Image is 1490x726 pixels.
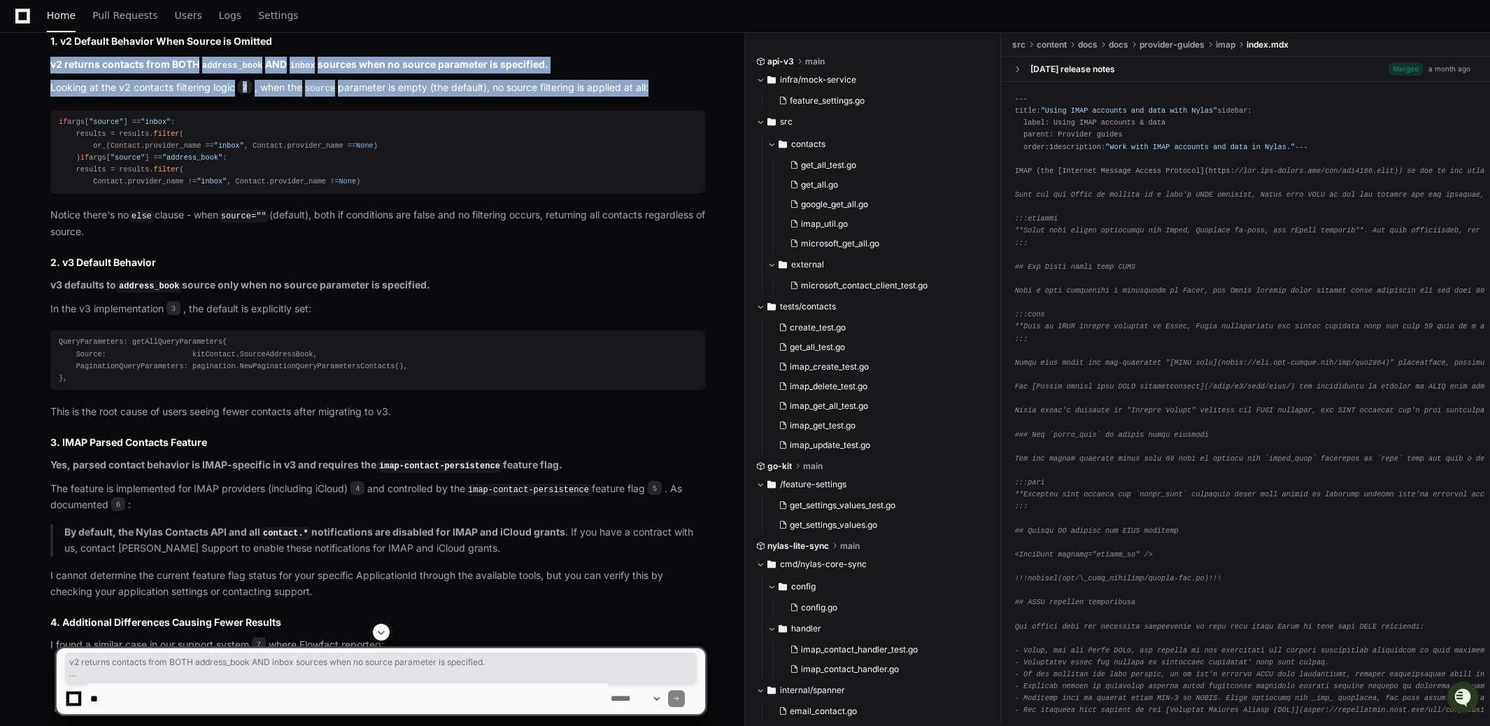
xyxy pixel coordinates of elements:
button: cmd/nylas-core-sync [756,553,991,575]
div: args[ ] == : results = results. ( or_(Contact.provider_name == , Contact.provider_name == ) ) arg... [59,116,697,188]
svg: Directory [767,476,776,493]
span: microsoft_contact_client_test.go [801,280,928,291]
svg: Directory [779,620,787,637]
span: v2 returns contacts from BOTH address_book AND inbox sources when no source parameter is specifie... [69,657,693,679]
span: docs [1109,39,1128,50]
div: We're available if you need us! [48,118,177,130]
h2: 1. v2 Default Behavior When Source is Omitted [50,34,705,48]
button: imap_delete_test.go [773,377,982,396]
span: api-v3 [767,56,794,67]
button: external [767,253,991,276]
code: source="" [218,210,269,223]
button: get_all_test.go [784,155,982,175]
svg: Directory [767,113,776,130]
span: microsoft_get_all.go [801,238,879,249]
button: get_settings_values.go [773,515,982,535]
button: imap_get_all_test.go [773,396,982,416]
span: "inbox" [197,177,227,186]
span: google_get_all.go [801,199,868,210]
div: a month ago [1428,64,1470,74]
span: tests/contacts [780,301,836,312]
span: config [791,581,816,592]
span: Logs [219,11,241,20]
span: main [840,540,860,552]
span: src [780,116,793,127]
strong: v3 defaults to source only when no source parameter is specified. [50,279,430,291]
span: imap_util.go [801,218,848,230]
span: /feature-settings [780,479,846,490]
span: imap_delete_test.go [790,381,867,392]
span: get_all.go [801,179,838,190]
span: config.go [801,602,837,613]
strong: v2 returns contacts from BOTH AND sources when no source parameter is specified. [50,58,548,70]
span: get_settings_values_test.go [790,500,895,511]
p: I cannot determine the current feature flag status for your specific ApplicationId through the av... [50,568,705,600]
img: PlayerZero [14,14,42,42]
span: handler [791,623,821,634]
span: src [1012,39,1026,50]
h2: 2. v3 Default Behavior [50,256,705,270]
span: 4 [350,481,364,495]
div: Start new chat [48,104,229,118]
button: get_all_test.go [773,337,982,357]
span: "Work with IMAP accounts and data in Nylas." [1105,143,1295,151]
span: Pull Requests [92,11,157,20]
button: get_settings_values_test.go [773,496,982,515]
span: filter [154,130,180,138]
p: . If you have a contract with us, contact [PERSON_NAME] Support to enable these notifications for... [64,524,705,557]
h2: 4. Additional Differences Causing Fewer Results [50,615,705,629]
code: source [302,83,338,95]
span: None [356,141,374,150]
span: index.mdx [1247,39,1289,50]
svg: Directory [779,256,787,273]
p: This is the root cause of users seeing fewer contacts after migrating to v3. [50,404,705,420]
svg: Directory [779,578,787,595]
span: imap_create_test.go [790,361,869,372]
div: [DATE] release notes [1030,64,1115,75]
button: microsoft_get_all.go [784,234,982,253]
code: inbox [287,60,318,72]
span: get_settings_values.go [790,519,877,531]
span: external [791,259,824,270]
button: /feature-settings [756,473,991,496]
button: imap_util.go [784,214,982,234]
span: 2 [238,80,252,94]
button: imap_get_test.go [773,416,982,435]
div: Welcome [14,56,255,78]
span: nylas-lite-sync [767,540,829,552]
span: docs [1078,39,1098,50]
button: src [756,111,991,133]
span: "inbox" [214,141,244,150]
button: Start new chat [238,109,255,125]
span: "Using IMAP accounts and data with Nylas" [1041,106,1218,115]
span: main [805,56,825,67]
span: main [803,461,823,472]
button: microsoft_contact_client_test.go [784,276,982,295]
button: tests/contacts [756,295,991,318]
span: "address_book" [162,153,222,162]
span: if [80,153,89,162]
span: create_test.go [790,322,846,333]
button: handler [767,617,991,640]
span: imap_update_test.go [790,440,870,451]
p: In the v3 implementation , the default is explicitly set: [50,301,705,317]
span: imap [1216,39,1235,50]
p: Looking at the v2 contacts filtering logic , when the parameter is empty (the default), no source... [50,80,705,97]
span: Home [47,11,76,20]
code: address_book [199,60,265,72]
button: google_get_all.go [784,195,982,214]
span: 3 [166,301,180,315]
span: Users [175,11,202,20]
button: config [767,575,991,598]
span: get_all_test.go [790,342,845,353]
button: config.go [784,598,982,617]
button: contacts [767,133,991,155]
code: imap-contact-persistence [465,484,592,496]
span: contacts [791,139,825,150]
span: Settings [258,11,298,20]
span: 5 [648,481,662,495]
svg: Directory [767,298,776,315]
span: Pylon [139,147,169,158]
span: filter [154,165,180,174]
